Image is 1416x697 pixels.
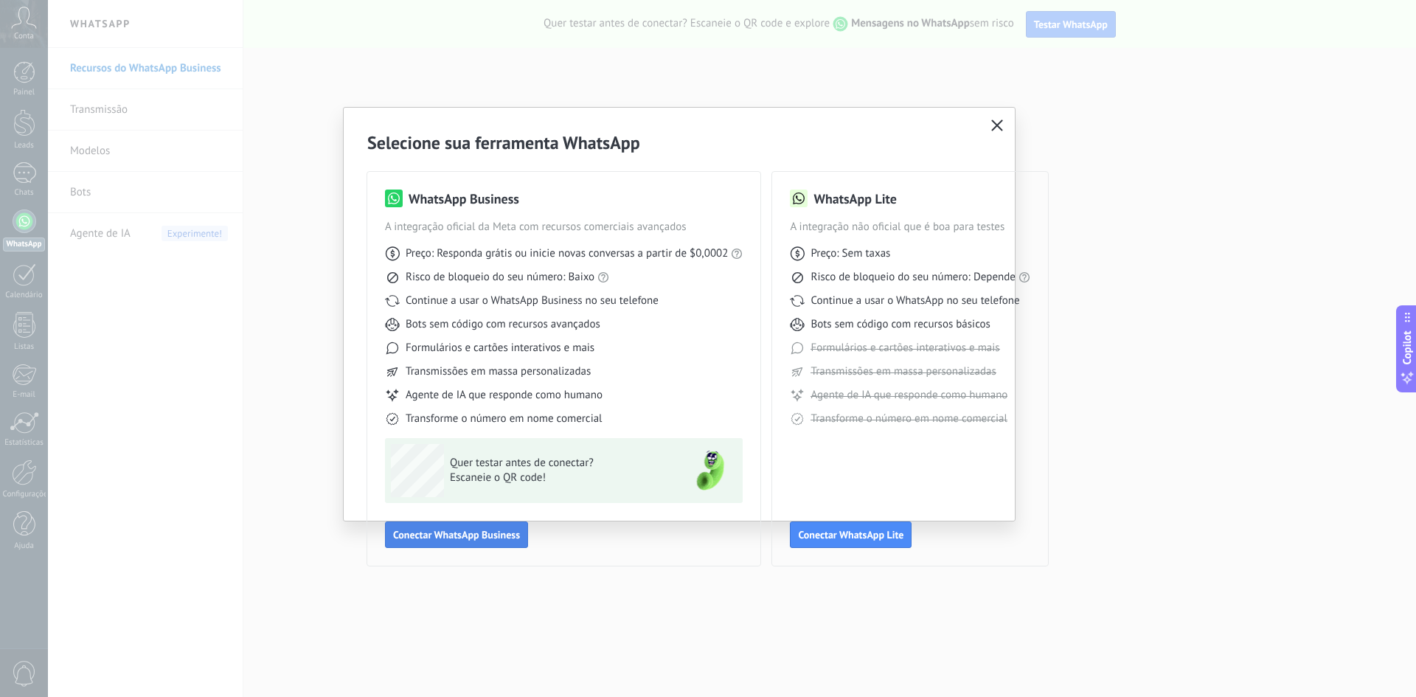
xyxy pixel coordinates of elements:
[406,246,728,261] span: Preço: Responda grátis ou inicie novas conversas a partir de $0,0002
[684,444,737,497] img: green-phone.png
[450,471,665,485] span: Escaneie o QR code!
[811,270,1016,285] span: Risco de bloqueio do seu número: Depende
[406,294,659,308] span: Continue a usar o WhatsApp Business no seu telefone
[450,456,665,471] span: Quer testar antes de conectar?
[790,220,1030,235] span: A integração não oficial que é boa para testes
[385,220,743,235] span: A integração oficial da Meta com recursos comerciais avançados
[1400,330,1415,364] span: Copilot
[385,521,528,548] button: Conectar WhatsApp Business
[406,270,594,285] span: Risco de bloqueio do seu número: Baixo
[393,530,520,540] span: Conectar WhatsApp Business
[406,412,602,426] span: Transforme o número em nome comercial
[811,317,990,332] span: Bots sem código com recursos básicos
[790,521,912,548] button: Conectar WhatsApp Lite
[406,317,600,332] span: Bots sem código com recursos avançados
[811,388,1007,403] span: Agente de IA que responde como humano
[811,246,890,261] span: Preço: Sem taxas
[813,190,896,208] h3: WhatsApp Lite
[409,190,519,208] h3: WhatsApp Business
[406,388,603,403] span: Agente de IA que responde como humano
[406,364,591,379] span: Transmissões em massa personalizadas
[406,341,594,356] span: Formulários e cartões interativos e mais
[367,131,991,154] h2: Selecione sua ferramenta WhatsApp
[811,294,1019,308] span: Continue a usar o WhatsApp no seu telefone
[798,530,903,540] span: Conectar WhatsApp Lite
[811,412,1007,426] span: Transforme o número em nome comercial
[811,341,999,356] span: Formulários e cartões interativos e mais
[811,364,996,379] span: Transmissões em massa personalizadas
